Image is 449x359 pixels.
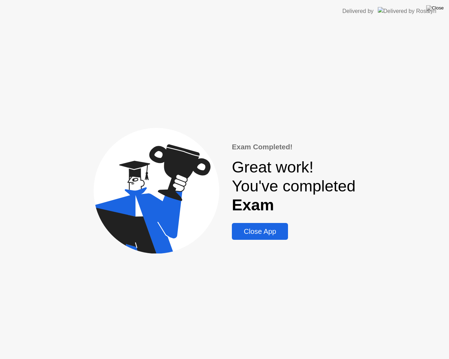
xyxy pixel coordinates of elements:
div: Close App [234,228,286,236]
b: Exam [232,196,274,214]
div: Delivered by [342,7,374,15]
button: Close App [232,223,288,240]
div: Great work! You've completed [232,158,356,215]
img: Close [426,5,444,11]
div: Exam Completed! [232,142,356,153]
img: Delivered by Rosalyn [378,7,436,15]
